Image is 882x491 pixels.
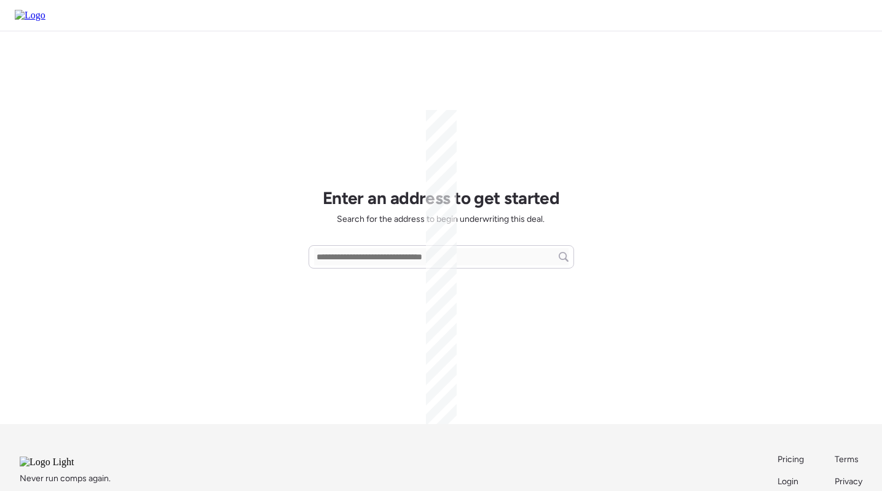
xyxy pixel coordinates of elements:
span: Privacy [835,476,862,487]
a: Pricing [778,454,805,466]
span: Login [778,476,798,487]
a: Terms [835,454,862,466]
img: Logo [15,10,45,21]
a: Login [778,476,805,488]
img: Logo Light [20,457,107,468]
span: Pricing [778,454,804,465]
span: Terms [835,454,859,465]
span: Never run comps again. [20,473,111,485]
h1: Enter an address to get started [323,187,560,208]
a: Privacy [835,476,862,488]
span: Search for the address to begin underwriting this deal. [337,213,545,226]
